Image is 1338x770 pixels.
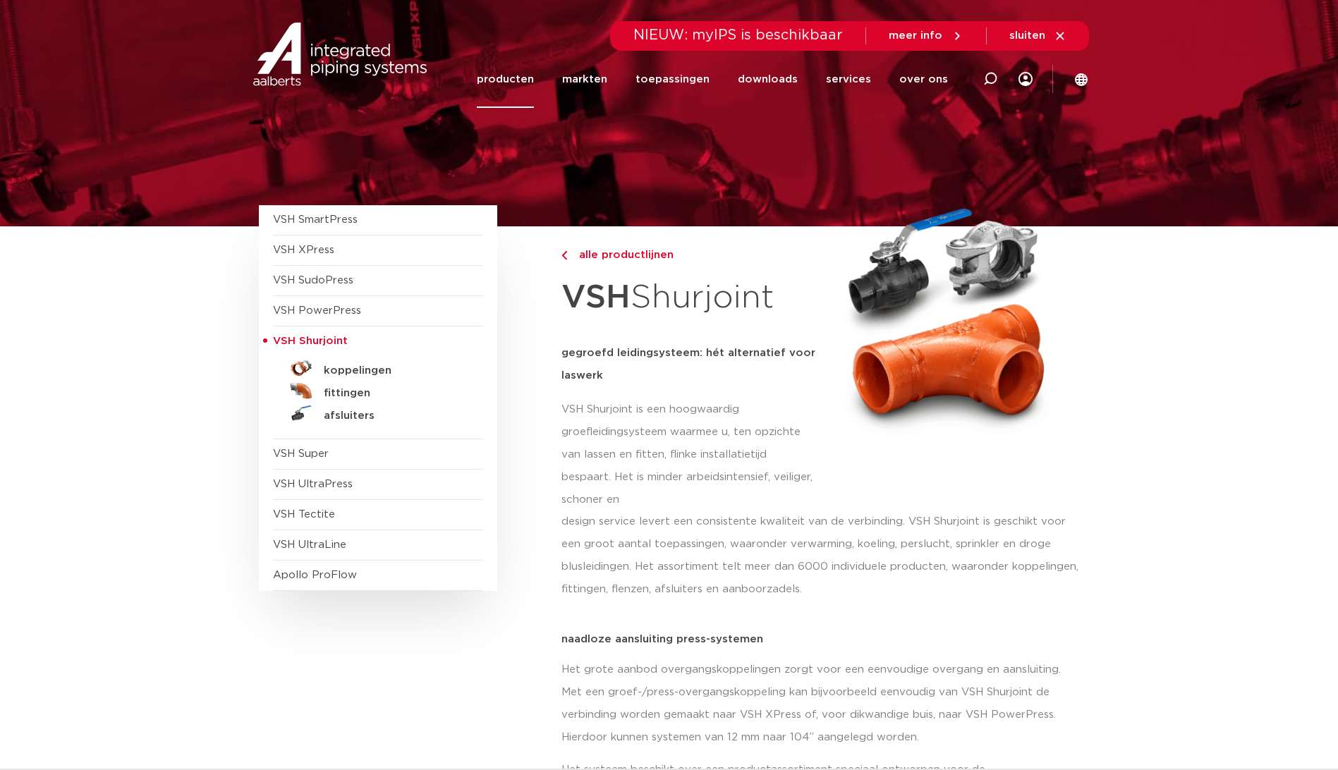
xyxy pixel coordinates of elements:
h5: koppelingen [324,365,463,377]
p: design service levert een consistente kwaliteit van de verbinding. VSH Shurjoint is geschikt voor... [561,511,1080,601]
span: alle productlijnen [571,250,674,260]
span: NIEUW: myIPS is beschikbaar [633,28,843,42]
a: markten [562,51,607,108]
h5: fittingen [324,387,463,400]
h5: afsluiters [324,410,463,422]
p: VSH Shurjoint is een hoogwaardig groefleidingsysteem waarmee u, ten opzichte van lassen en fitten... [561,398,817,511]
p: naadloze aansluiting press-systemen [561,634,1080,644]
a: VSH SmartPress [273,214,358,225]
strong: VSH [561,281,631,314]
a: VSH SudoPress [273,275,353,286]
a: VSH PowerPress [273,305,361,316]
a: services [826,51,871,108]
a: VSH XPress [273,245,334,255]
a: over ons [899,51,948,108]
a: alle productlijnen [561,247,817,264]
h1: Shurjoint [561,271,817,325]
a: VSH UltraLine [273,539,346,550]
img: chevron-right.svg [561,251,567,260]
a: downloads [738,51,798,108]
a: koppelingen [273,357,483,379]
span: sluiten [1009,30,1045,41]
a: fittingen [273,379,483,402]
div: my IPS [1018,51,1033,108]
a: meer info [889,30,963,42]
span: VSH Shurjoint [273,336,348,346]
a: VSH Tectite [273,509,335,520]
a: sluiten [1009,30,1066,42]
a: afsluiters [273,402,483,424]
a: producten [477,51,534,108]
a: VSH UltraPress [273,479,353,489]
h5: gegroefd leidingsysteem: hét alternatief voor laswerk [561,342,817,387]
a: Apollo ProFlow [273,570,357,580]
a: toepassingen [635,51,710,108]
nav: Menu [477,51,948,108]
a: VSH Super [273,448,329,459]
p: Het grote aanbod overgangskoppelingen zorgt voor een eenvoudige overgang en aansluiting. Met een ... [561,659,1080,749]
span: meer info [889,30,942,41]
